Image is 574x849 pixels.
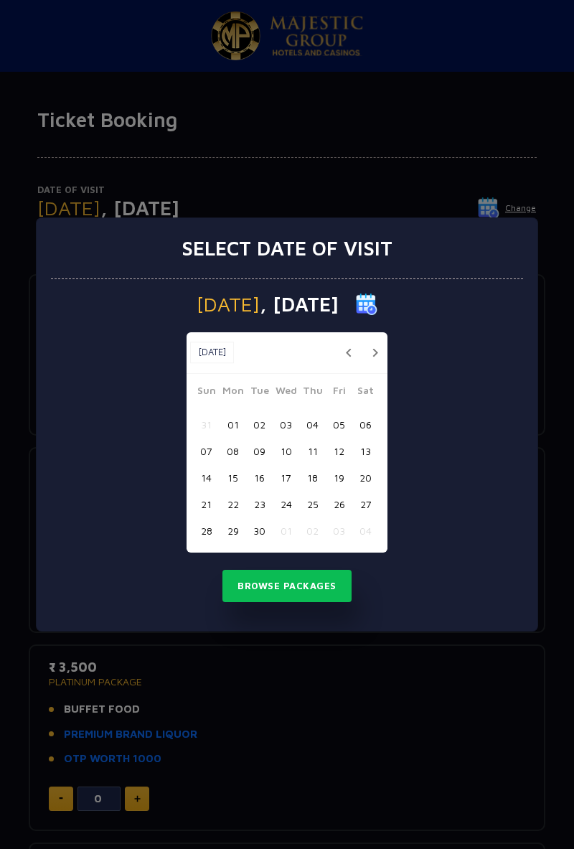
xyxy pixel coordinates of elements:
[220,464,246,491] button: 15
[246,383,273,403] span: Tue
[273,464,299,491] button: 17
[356,294,377,315] img: calender icon
[352,517,379,544] button: 04
[193,383,220,403] span: Sun
[246,464,273,491] button: 16
[246,491,273,517] button: 23
[352,411,379,438] button: 06
[182,236,392,261] h3: Select date of visit
[352,491,379,517] button: 27
[299,464,326,491] button: 18
[220,517,246,544] button: 29
[352,438,379,464] button: 13
[220,411,246,438] button: 01
[197,294,260,314] span: [DATE]
[193,491,220,517] button: 21
[220,491,246,517] button: 22
[193,464,220,491] button: 14
[273,383,299,403] span: Wed
[220,383,246,403] span: Mon
[260,294,339,314] span: , [DATE]
[299,491,326,517] button: 25
[273,491,299,517] button: 24
[193,517,220,544] button: 28
[246,411,273,438] button: 02
[352,464,379,491] button: 20
[246,438,273,464] button: 09
[246,517,273,544] button: 30
[299,517,326,544] button: 02
[299,411,326,438] button: 04
[273,438,299,464] button: 10
[273,517,299,544] button: 01
[220,438,246,464] button: 08
[326,491,352,517] button: 26
[222,570,352,603] button: Browse Packages
[193,438,220,464] button: 07
[326,438,352,464] button: 12
[299,383,326,403] span: Thu
[326,517,352,544] button: 03
[326,411,352,438] button: 05
[273,411,299,438] button: 03
[193,411,220,438] button: 31
[299,438,326,464] button: 11
[352,383,379,403] span: Sat
[326,383,352,403] span: Fri
[190,342,234,363] button: [DATE]
[326,464,352,491] button: 19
